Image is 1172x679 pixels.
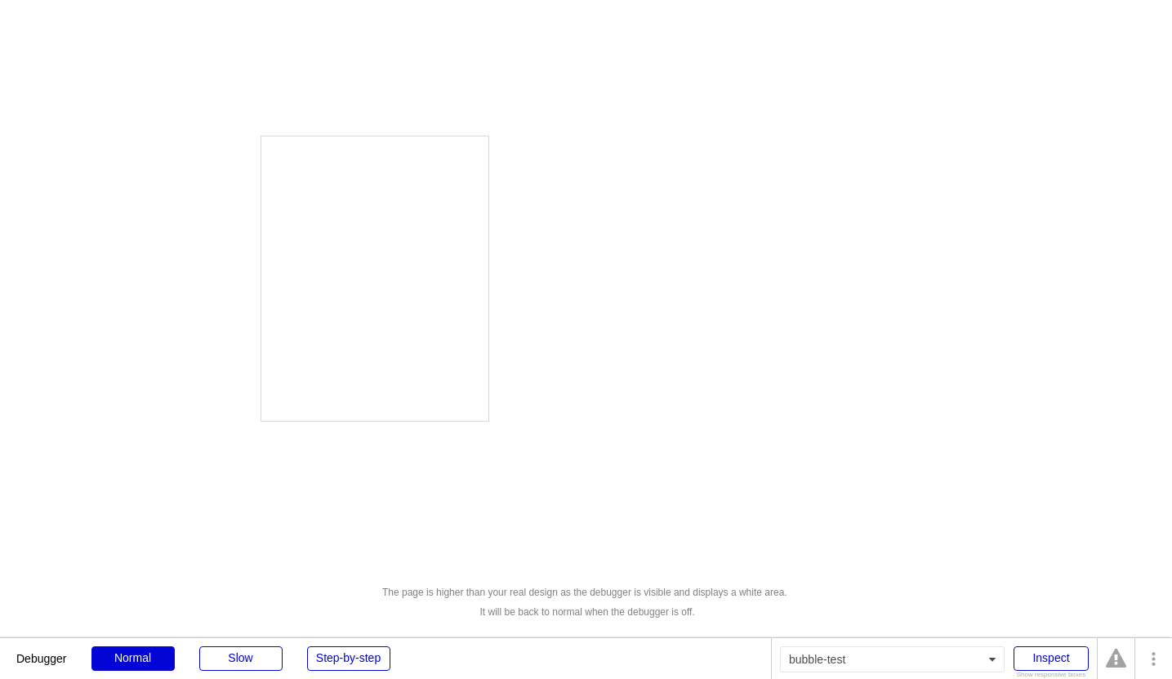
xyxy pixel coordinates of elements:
[307,646,390,671] div: Step-by-step
[145,583,1027,622] div: The page is higher than your real design as the debugger is visible and displays a white area. It...
[780,646,1005,672] div: bubble-test
[199,646,283,671] div: Slow
[91,646,175,671] div: Normal
[1014,646,1089,671] div: Inspect
[1014,672,1089,678] div: Show responsive boxes
[16,638,67,664] div: Debugger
